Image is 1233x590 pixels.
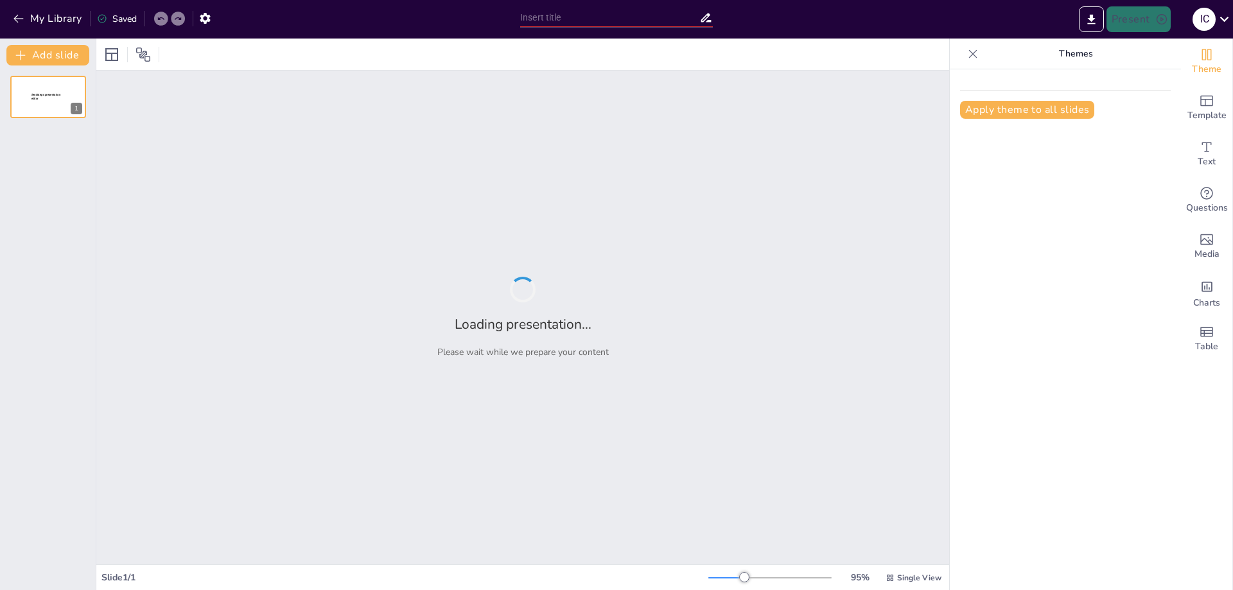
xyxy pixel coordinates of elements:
span: Table [1195,340,1218,354]
div: Add a table [1181,316,1232,362]
div: I C [1193,8,1216,31]
div: 1 [10,76,86,118]
button: I C [1193,6,1216,32]
div: Add charts and graphs [1181,270,1232,316]
span: Questions [1186,201,1228,215]
div: Get real-time input from your audience [1181,177,1232,223]
span: Charts [1193,296,1220,310]
div: Layout [101,44,122,65]
span: Sendsteps presentation editor [31,93,60,100]
div: Add ready made slides [1181,85,1232,131]
button: Apply theme to all slides [960,101,1094,119]
button: Add slide [6,45,89,65]
div: Change the overall theme [1181,39,1232,85]
span: Single View [897,573,941,583]
div: 95 % [844,571,875,584]
span: Text [1198,155,1216,169]
div: 1 [71,103,82,114]
button: Export to PowerPoint [1079,6,1104,32]
div: Slide 1 / 1 [101,571,708,584]
p: Please wait while we prepare your content [437,346,609,358]
span: Media [1194,247,1220,261]
h2: Loading presentation... [455,315,591,333]
span: Theme [1192,62,1221,76]
span: Template [1187,108,1227,123]
button: Present [1106,6,1171,32]
div: Add text boxes [1181,131,1232,177]
span: Position [136,47,151,62]
p: Themes [983,39,1168,69]
button: My Library [10,8,87,29]
div: Saved [97,13,137,25]
input: Insert title [520,8,699,27]
div: Add images, graphics, shapes or video [1181,223,1232,270]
